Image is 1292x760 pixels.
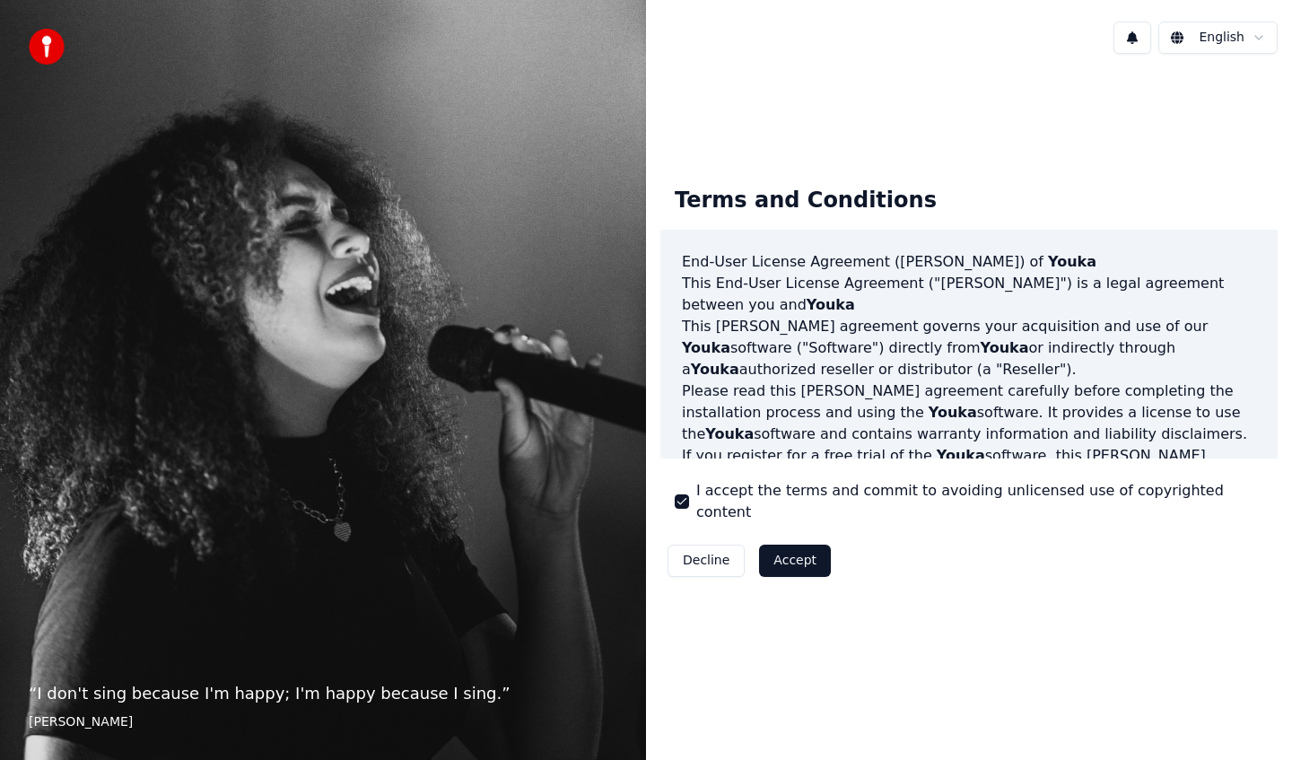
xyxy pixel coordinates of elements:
[759,545,831,577] button: Accept
[682,380,1256,445] p: Please read this [PERSON_NAME] agreement carefully before completing the installation process and...
[696,480,1263,523] label: I accept the terms and commit to avoiding unlicensed use of copyrighted content
[682,316,1256,380] p: This [PERSON_NAME] agreement governs your acquisition and use of our software ("Software") direct...
[660,172,951,230] div: Terms and Conditions
[705,425,754,442] span: Youka
[668,545,745,577] button: Decline
[981,339,1029,356] span: Youka
[682,339,730,356] span: Youka
[682,251,1256,273] h3: End-User License Agreement ([PERSON_NAME]) of
[682,273,1256,316] p: This End-User License Agreement ("[PERSON_NAME]") is a legal agreement between you and
[937,447,985,464] span: Youka
[29,29,65,65] img: youka
[1048,253,1096,270] span: Youka
[807,296,855,313] span: Youka
[29,713,617,731] footer: [PERSON_NAME]
[29,681,617,706] p: “ I don't sing because I'm happy; I'm happy because I sing. ”
[691,361,739,378] span: Youka
[929,404,977,421] span: Youka
[682,445,1256,553] p: If you register for a free trial of the software, this [PERSON_NAME] agreement will also govern t...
